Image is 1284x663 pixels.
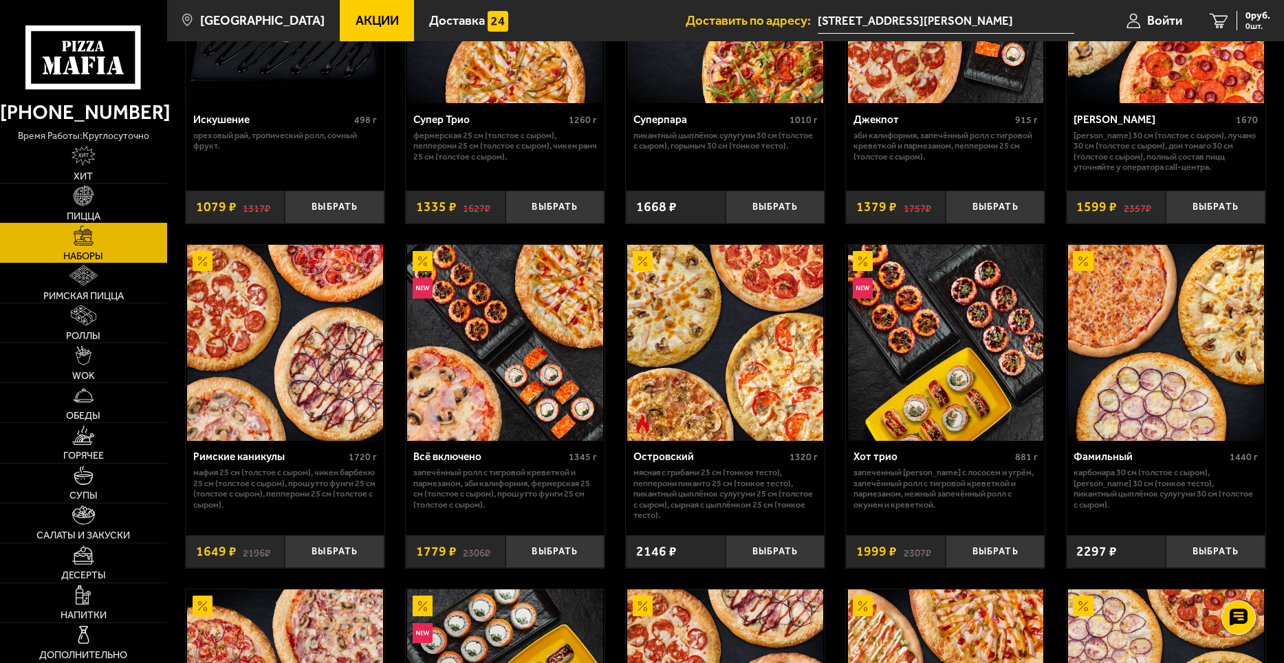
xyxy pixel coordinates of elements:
input: Ваш адрес доставки [818,8,1074,34]
span: Роллы [66,331,100,340]
span: 1079 ₽ [196,200,237,213]
span: 1599 ₽ [1076,200,1117,213]
span: 1260 г [569,114,597,126]
span: 1720 г [349,451,377,463]
a: АкционныйНовинкаВсё включено [406,245,605,441]
img: Акционный [193,596,213,616]
span: Доставка [429,14,485,28]
button: Выбрать [946,535,1045,568]
span: Хит [74,171,93,181]
s: 2196 ₽ [243,545,270,558]
span: 1320 г [790,451,818,463]
img: Акционный [633,251,653,271]
img: Римские каникулы [187,245,383,441]
span: Акции [356,14,399,28]
p: Ореховый рай, Тропический ролл, Сочный фрукт. [193,130,378,151]
span: Войти [1147,14,1182,28]
button: Выбрать [946,191,1045,224]
span: 1670 [1236,114,1258,126]
span: Напитки [61,610,107,620]
img: Акционный [193,251,213,271]
span: 1335 ₽ [416,200,457,213]
span: 1668 ₽ [636,200,677,213]
p: Запеченный [PERSON_NAME] с лососем и угрём, Запечённый ролл с тигровой креветкой и пармезаном, Не... [853,467,1038,510]
img: Акционный [1073,251,1093,271]
s: 2306 ₽ [463,545,490,558]
span: 1345 г [569,451,597,463]
button: Выбрать [505,191,605,224]
a: АкционныйРимские каникулы [186,245,384,441]
p: [PERSON_NAME] 30 см (толстое с сыром), Лучано 30 см (толстое с сыром), Дон Томаго 30 см (толстое ... [1074,130,1258,173]
img: Акционный [853,596,873,616]
div: Супер Трио [413,113,566,127]
button: Выбрать [505,535,605,568]
span: Дополнительно [39,650,127,660]
span: 1440 г [1230,451,1258,463]
span: 1649 ₽ [196,545,237,558]
s: 1627 ₽ [463,200,490,213]
img: Новинка [853,278,873,298]
button: Выбрать [726,191,825,224]
p: Мафия 25 см (толстое с сыром), Чикен Барбекю 25 см (толстое с сыром), Прошутто Фунги 25 см (толст... [193,467,378,510]
span: Пицца [67,211,100,221]
span: 1999 ₽ [856,545,897,558]
img: Хот трио [848,245,1044,441]
img: Акционный [1073,596,1093,616]
div: [PERSON_NAME] [1074,113,1232,127]
img: Акционный [413,251,433,271]
img: Акционный [633,596,653,616]
p: Запечённый ролл с тигровой креветкой и пармезаном, Эби Калифорния, Фермерская 25 см (толстое с сы... [413,467,598,510]
span: 1779 ₽ [416,545,457,558]
p: Эби Калифорния, Запечённый ролл с тигровой креветкой и пармезаном, Пепперони 25 см (толстое с сыр... [853,130,1038,162]
div: Хот трио [853,450,1012,464]
span: Доставить по адресу: [686,14,818,28]
button: Выбрать [1166,191,1265,224]
button: Выбрать [285,191,384,224]
span: Римская пицца [43,291,124,301]
div: Островский [633,450,786,464]
s: 2357 ₽ [1124,200,1151,213]
a: АкционныйНовинкаХот трио [846,245,1045,441]
button: Выбрать [726,535,825,568]
span: 0 шт. [1245,22,1270,30]
p: Карбонара 30 см (толстое с сыром), [PERSON_NAME] 30 см (тонкое тесто), Пикантный цыплёнок сулугун... [1074,467,1258,510]
s: 1757 ₽ [904,200,931,213]
img: Новинка [413,278,433,298]
span: 0 руб. [1245,11,1270,21]
p: Пикантный цыплёнок сулугуни 30 см (толстое с сыром), Горыныч 30 см (тонкое тесто). [633,130,818,151]
span: 881 г [1015,451,1038,463]
div: Джекпот [853,113,1012,127]
div: Суперпара [633,113,786,127]
span: Обеды [66,411,100,420]
span: 498 г [354,114,377,126]
span: 2146 ₽ [636,545,677,558]
div: Всё включено [413,450,566,464]
a: АкционныйОстрое блюдоОстровский [626,245,825,441]
img: Всё включено [407,245,603,441]
a: АкционныйФамильный [1067,245,1265,441]
img: 15daf4d41897b9f0e9f617042186c801.svg [488,11,508,31]
img: Акционный [853,251,873,271]
p: Фермерская 25 см (толстое с сыром), Пепперони 25 см (толстое с сыром), Чикен Ранч 25 см (толстое ... [413,130,598,162]
button: Выбрать [1166,535,1265,568]
span: Салаты и закуски [36,530,130,540]
p: Мясная с грибами 25 см (тонкое тесто), Пепперони Пиканто 25 см (тонкое тесто), Пикантный цыплёнок... [633,467,818,521]
div: Искушение [193,113,351,127]
span: Наборы [63,251,103,261]
s: 2307 ₽ [904,545,931,558]
img: Акционный [413,596,433,616]
span: 1379 ₽ [856,200,897,213]
span: WOK [72,371,95,380]
span: Горячее [63,450,104,460]
div: Римские каникулы [193,450,346,464]
img: Островский [627,245,823,441]
span: 2297 ₽ [1076,545,1117,558]
img: Острое блюдо [633,414,653,434]
span: 915 г [1015,114,1038,126]
s: 1317 ₽ [243,200,270,213]
span: Супы [69,490,98,500]
button: Выбрать [285,535,384,568]
span: [GEOGRAPHIC_DATA] [200,14,325,28]
span: 1010 г [790,114,818,126]
span: Десерты [61,570,106,580]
